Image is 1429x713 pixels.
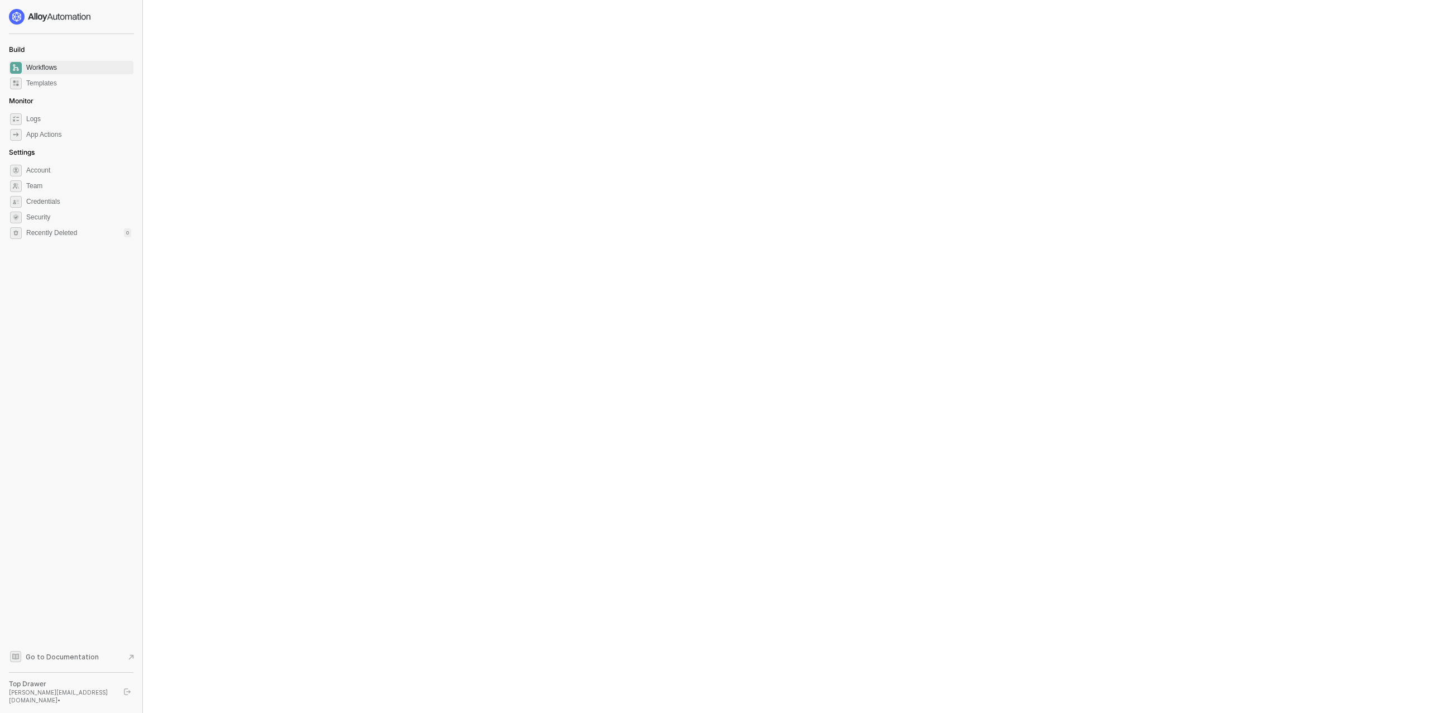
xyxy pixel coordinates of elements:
span: Logs [26,112,131,126]
span: Security [26,210,131,224]
span: settings [10,165,22,176]
span: marketplace [10,78,22,89]
span: icon-app-actions [10,129,22,141]
span: Team [26,179,131,193]
span: document-arrow [126,652,137,663]
span: settings [10,227,22,239]
div: Top Drawer [9,679,114,688]
span: documentation [10,651,21,662]
div: App Actions [26,130,61,140]
a: Knowledge Base [9,650,134,663]
div: [PERSON_NAME][EMAIL_ADDRESS][DOMAIN_NAME] • [9,688,114,704]
span: credentials [10,196,22,208]
span: Go to Documentation [26,652,99,662]
span: Recently Deleted [26,228,77,238]
span: Templates [26,76,131,90]
a: logo [9,9,133,25]
span: Credentials [26,195,131,208]
span: logout [124,688,131,695]
span: Build [9,45,25,54]
span: team [10,180,22,192]
span: Workflows [26,61,131,74]
span: Monitor [9,97,33,105]
span: security [10,212,22,223]
span: icon-logs [10,113,22,125]
img: logo [9,9,92,25]
span: Settings [9,148,35,156]
span: dashboard [10,62,22,74]
div: 0 [124,228,131,237]
span: Account [26,164,131,177]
